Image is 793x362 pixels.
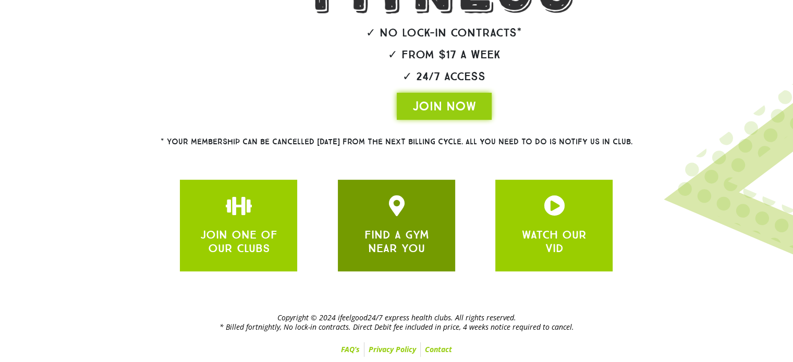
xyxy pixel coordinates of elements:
[63,313,730,332] h2: Copyright © 2024 ifeelgood24/7 express health clubs. All rights reserved. * Billed fortnightly, N...
[337,342,364,357] a: FAQ’s
[200,228,277,255] a: JOIN ONE OF OUR CLUBS
[123,138,670,146] h2: * Your membership can be cancelled [DATE] from the next billing cycle. All you need to do is noti...
[397,93,492,120] a: JOIN NOW
[228,195,249,216] a: JOIN ONE OF OUR CLUBS
[522,228,587,255] a: WATCH OUR VID
[283,49,605,60] h2: ✓ From $17 a week
[63,342,730,357] nav: Menu
[412,98,476,115] span: JOIN NOW
[544,195,565,216] a: JOIN ONE OF OUR CLUBS
[364,342,420,357] a: Privacy Policy
[364,228,429,255] a: FIND A GYM NEAR YOU
[421,342,456,357] a: Contact
[283,27,605,39] h2: ✓ No lock-in contracts*
[386,195,407,216] a: JOIN ONE OF OUR CLUBS
[283,71,605,82] h2: ✓ 24/7 Access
